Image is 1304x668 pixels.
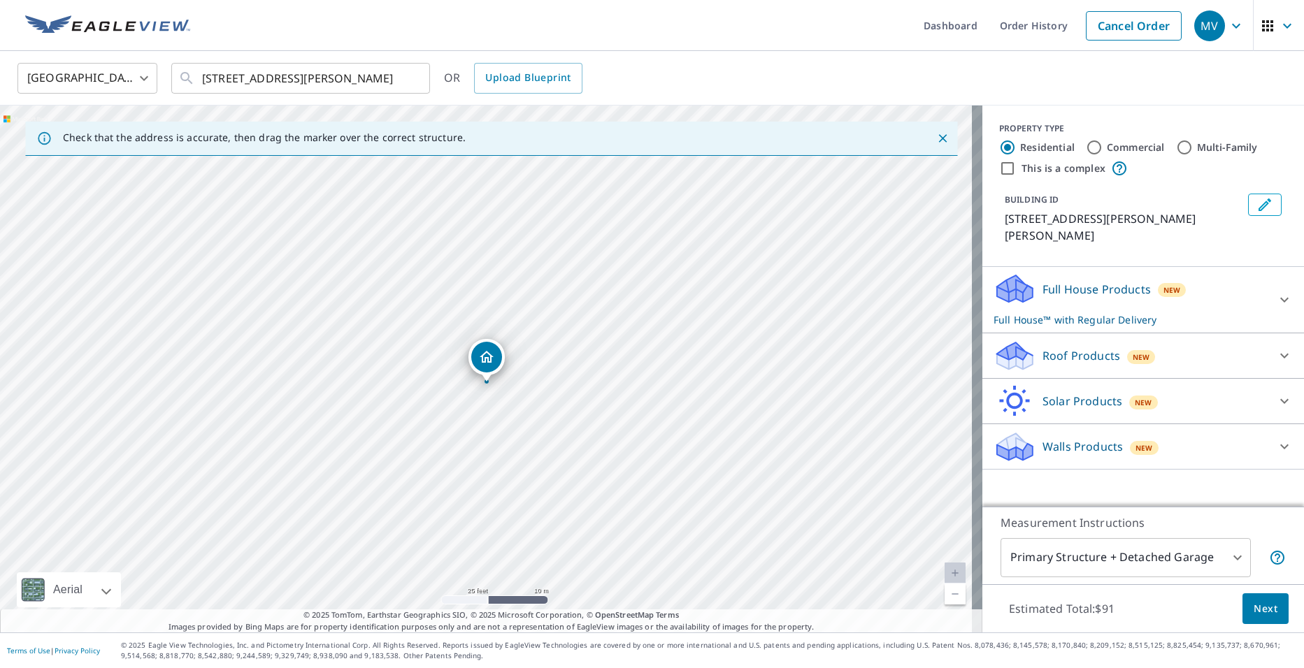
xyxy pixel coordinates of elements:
[7,646,100,655] p: |
[1254,600,1277,618] span: Next
[1135,442,1153,453] span: New
[994,430,1293,463] div: Walls ProductsNew
[1043,438,1123,455] p: Walls Products
[1133,351,1150,363] span: New
[55,646,100,655] a: Privacy Policy
[303,609,679,621] span: © 2025 TomTom, Earthstar Geographics SIO, © 2025 Microsoft Corporation, ©
[994,312,1268,327] p: Full House™ with Regular Delivery
[468,339,505,382] div: Dropped pin, building 1, Residential property, 301 Frederick Ln Raymore, MO 64083
[1043,281,1151,298] p: Full House Products
[1001,538,1251,577] div: Primary Structure + Detached Garage
[933,129,952,147] button: Close
[17,59,157,98] div: [GEOGRAPHIC_DATA]
[1194,10,1225,41] div: MV
[1163,284,1181,296] span: New
[485,69,571,87] span: Upload Blueprint
[994,384,1293,418] div: Solar ProductsNew
[1020,140,1075,154] label: Residential
[1086,11,1182,41] a: Cancel Order
[1135,397,1152,408] span: New
[1248,194,1282,216] button: Edit building 1
[994,339,1293,372] div: Roof ProductsNew
[999,122,1287,135] div: PROPERTY TYPE
[202,59,401,98] input: Search by address or latitude-longitude
[7,646,50,655] a: Terms of Use
[1107,140,1165,154] label: Commercial
[945,562,966,583] a: Current Level 20, Zoom In Disabled
[1043,347,1120,364] p: Roof Products
[49,572,87,607] div: Aerial
[17,572,121,607] div: Aerial
[1269,549,1286,566] span: Your report will include the primary structure and a detached garage if one exists.
[25,15,190,36] img: EV Logo
[656,609,679,620] a: Terms
[1001,514,1286,531] p: Measurement Instructions
[474,63,582,94] a: Upload Blueprint
[1005,210,1242,244] p: [STREET_ADDRESS][PERSON_NAME][PERSON_NAME]
[595,609,654,620] a: OpenStreetMap
[945,583,966,604] a: Current Level 20, Zoom Out
[994,273,1293,327] div: Full House ProductsNewFull House™ with Regular Delivery
[63,131,466,144] p: Check that the address is accurate, then drag the marker over the correct structure.
[1043,393,1122,409] p: Solar Products
[1242,593,1289,625] button: Next
[444,63,582,94] div: OR
[1197,140,1258,154] label: Multi-Family
[1005,194,1059,205] p: BUILDING ID
[1022,161,1105,175] label: This is a complex
[998,593,1126,624] p: Estimated Total: $91
[121,640,1297,661] p: © 2025 Eagle View Technologies, Inc. and Pictometry International Corp. All Rights Reserved. Repo...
